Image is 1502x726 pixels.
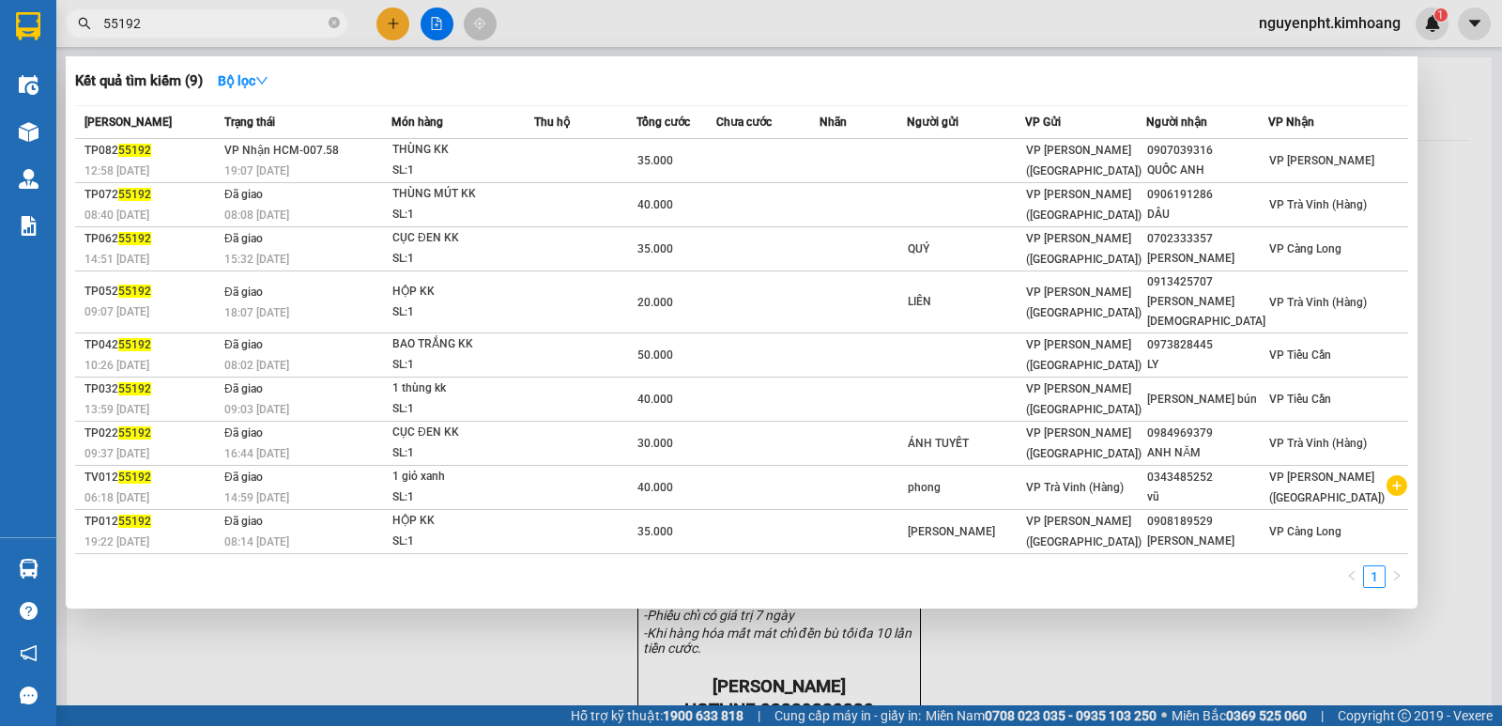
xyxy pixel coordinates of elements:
span: 30.000 [637,437,673,450]
span: VP Nhận [1268,116,1314,129]
span: VP [PERSON_NAME] ([GEOGRAPHIC_DATA]) [1026,232,1142,266]
h3: Kết quả tìm kiếm ( 9 ) [75,71,203,91]
span: Đã giao [224,232,263,245]
div: SL: 1 [392,399,533,420]
img: warehouse-icon [19,559,38,579]
span: 55192 [118,285,151,298]
span: VP Càng Long [1269,525,1341,538]
span: 09:03 [DATE] [224,403,289,416]
div: TP012 [84,512,219,532]
span: left [1346,570,1357,581]
span: VP Trà Vinh (Hàng) [1269,437,1367,450]
div: ÁNH TUYẾT [908,434,1024,454]
span: 55192 [118,382,151,395]
span: Đã giao [224,188,263,201]
span: VP Gửi [1025,116,1061,129]
span: Đã giao [224,426,263,440]
span: 18:07 [DATE] [224,306,289,319]
span: VP [PERSON_NAME] ([GEOGRAPHIC_DATA]) [1026,515,1142,548]
span: search [78,17,91,30]
span: 10:26 [DATE] [84,359,149,372]
div: TP082 [84,141,219,161]
span: Đã giao [224,286,263,299]
span: question-circle [20,602,38,620]
span: plus-circle [1387,475,1407,496]
span: 08:40 [DATE] [84,209,149,222]
span: 09:37 [DATE] [84,447,149,460]
span: Chưa cước [716,116,772,129]
span: Tổng cước [636,116,690,129]
span: 19:07 [DATE] [224,164,289,178]
div: TP042 [84,335,219,355]
div: vũ [1147,487,1267,507]
span: VP Trà Vinh (Hàng) [1269,296,1367,309]
div: TP052 [84,282,219,301]
div: THÙNG KK [392,140,533,161]
strong: BIÊN NHẬN GỬI HÀNG [63,10,218,28]
span: 12:58 [DATE] [84,164,149,178]
div: QUỐC ANH [1147,161,1267,180]
span: 55192 [118,144,151,157]
span: 14:51 [DATE] [84,253,149,266]
div: ANH NĂM [1147,443,1267,463]
div: CỤC ĐEN KK [392,423,533,443]
span: 06:18 [DATE] [84,491,149,504]
span: 0907039316 - [8,101,175,119]
div: SL: 1 [392,161,533,181]
div: 0908189529 [1147,512,1267,532]
div: TP072 [84,185,219,205]
div: TP032 [84,379,219,399]
img: warehouse-icon [19,75,38,95]
span: VP [PERSON_NAME] ([GEOGRAPHIC_DATA]) - [8,37,175,72]
span: 08:02 [DATE] [224,359,289,372]
span: Đã giao [224,515,263,528]
p: GỬI: [8,37,274,72]
span: 19:22 [DATE] [84,535,149,548]
li: Next Page [1386,565,1408,588]
div: LIÊN [908,292,1024,312]
div: SL: 1 [392,487,533,508]
div: [PERSON_NAME] bún [1147,390,1267,409]
span: 40.000 [637,481,673,494]
span: 08:14 [DATE] [224,535,289,548]
div: [PERSON_NAME][DEMOGRAPHIC_DATA] [1147,292,1267,332]
div: SL: 1 [392,443,533,464]
div: 1 thùng kk [392,378,533,399]
span: VP Càng Long [1269,242,1341,255]
span: Trạng thái [224,116,275,129]
span: 35.000 [637,242,673,255]
input: Tìm tên, số ĐT hoặc mã đơn [103,13,325,34]
span: 55192 [118,188,151,201]
div: TP022 [84,424,219,443]
span: VP Nhận HCM-007.58 [224,144,339,157]
span: 20.000 [637,296,673,309]
img: warehouse-icon [19,122,38,142]
span: Đã giao [224,471,263,484]
span: QUỐC ANH [100,101,175,119]
div: HỘP KK [392,282,533,302]
div: TP062 [84,229,219,249]
span: VP [PERSON_NAME] ([GEOGRAPHIC_DATA]) [1026,188,1142,222]
div: TV012 [84,468,219,487]
span: VP [PERSON_NAME] [1269,154,1374,167]
span: 40.000 [637,198,673,211]
div: phong [908,478,1024,498]
p: NHẬN: [8,81,274,99]
img: logo-vxr [16,12,40,40]
strong: Bộ lọc [218,73,268,88]
div: BAO TRẮNG KK [392,334,533,355]
div: SL: 1 [392,302,533,323]
span: 35.000 [637,154,673,167]
div: 1 giỏ xanh [392,467,533,487]
span: 14:59 [DATE] [224,491,289,504]
span: VP [PERSON_NAME] ([GEOGRAPHIC_DATA]) [1026,426,1142,460]
span: VP Trà Vinh (Hàng) [1269,198,1367,211]
div: SL: 1 [392,355,533,376]
div: 0973828445 [1147,335,1267,355]
span: 35.000 [637,525,673,538]
span: VP Trà Vinh (Hàng) [1026,481,1124,494]
div: SL: 1 [392,249,533,270]
span: 08:08 [DATE] [224,209,289,222]
span: 15:32 [DATE] [224,253,289,266]
span: 50.000 [637,348,673,362]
